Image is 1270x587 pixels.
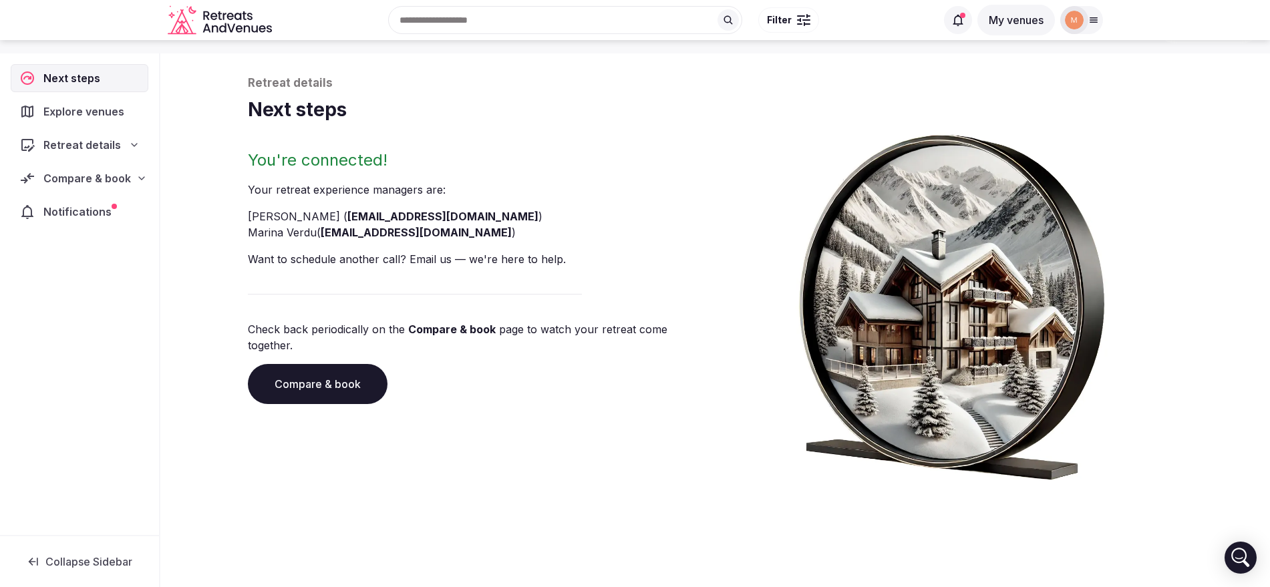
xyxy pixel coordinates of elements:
span: Compare & book [43,170,131,186]
button: Filter [758,7,819,33]
span: Collapse Sidebar [45,555,132,568]
h2: You're connected! [248,150,710,171]
a: Visit the homepage [168,5,275,35]
a: Notifications [11,198,148,226]
li: [PERSON_NAME] ( ) [248,208,710,224]
a: [EMAIL_ADDRESS][DOMAIN_NAME] [347,210,538,223]
a: Explore venues [11,97,148,126]
a: Compare & book [248,364,387,404]
span: Explore venues [43,104,130,120]
img: marina [1065,11,1084,29]
button: My venues [977,5,1055,35]
h1: Next steps [248,97,1183,123]
a: Next steps [11,64,148,92]
p: Want to schedule another call? Email us — we're here to help. [248,251,710,267]
button: Collapse Sidebar [11,547,148,576]
span: Filter [767,13,792,27]
a: Compare & book [408,323,496,336]
li: Marina Verdu ( ) [248,224,710,240]
p: Retreat details [248,75,1183,91]
div: Open Intercom Messenger [1225,542,1257,574]
img: Winter chalet retreat in picture frame [774,123,1130,480]
span: Notifications [43,204,117,220]
p: Check back periodically on the page to watch your retreat come together. [248,321,710,353]
a: My venues [977,13,1055,27]
a: [EMAIL_ADDRESS][DOMAIN_NAME] [321,226,512,239]
span: Retreat details [43,137,121,153]
span: Next steps [43,70,106,86]
svg: Retreats and Venues company logo [168,5,275,35]
p: Your retreat experience manager s are : [248,182,710,198]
